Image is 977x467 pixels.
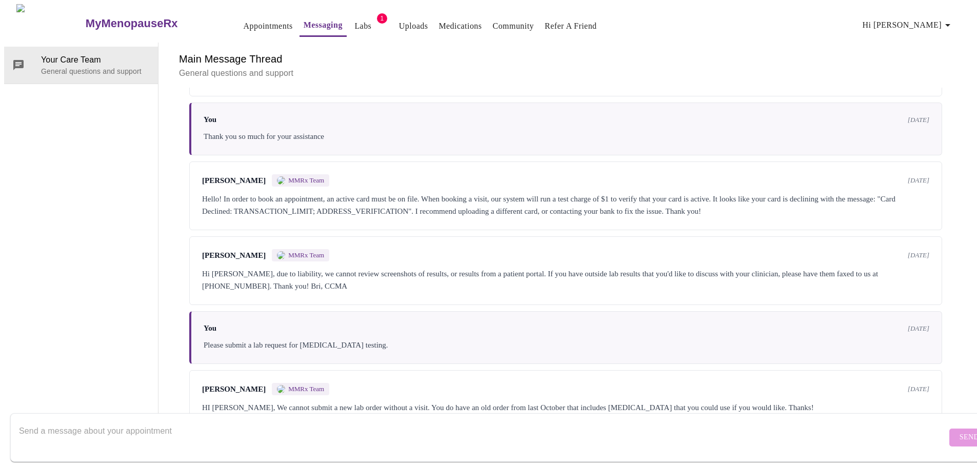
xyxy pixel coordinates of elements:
span: Hi [PERSON_NAME] [863,18,954,32]
span: You [204,115,216,124]
a: MyMenopauseRx [84,6,218,42]
div: Thank you so much for your assistance [204,130,929,143]
textarea: Send a message about your appointment [19,421,947,454]
button: Messaging [300,15,347,37]
img: MMRX [277,176,285,185]
button: Community [489,16,539,36]
span: You [204,324,216,333]
span: [PERSON_NAME] [202,176,266,185]
div: HI [PERSON_NAME], We cannot submit a new lab order without a visit. You do have an old order from... [202,401,929,414]
a: Community [493,19,534,33]
span: [DATE] [908,385,929,393]
span: [DATE] [908,176,929,185]
p: General questions and support [41,66,150,76]
span: MMRx Team [288,176,324,185]
p: General questions and support [179,67,952,79]
span: MMRx Team [288,251,324,259]
button: Hi [PERSON_NAME] [859,15,958,35]
span: [DATE] [908,251,929,259]
button: Labs [347,16,380,36]
span: [PERSON_NAME] [202,251,266,260]
a: Appointments [244,19,293,33]
img: MyMenopauseRx Logo [16,4,84,43]
a: Refer a Friend [545,19,597,33]
img: MMRX [277,251,285,259]
button: Uploads [395,16,432,36]
div: Please submit a lab request for [MEDICAL_DATA] testing. [204,339,929,351]
a: Uploads [399,19,428,33]
div: Hello! In order to book an appointment, an active card must be on file. When booking a visit, our... [202,193,929,217]
a: Labs [354,19,371,33]
span: 1 [377,13,387,24]
button: Appointments [240,16,297,36]
span: [PERSON_NAME] [202,385,266,394]
button: Medications [434,16,486,36]
h3: MyMenopauseRx [86,17,178,30]
button: Refer a Friend [541,16,601,36]
div: Hi [PERSON_NAME], due to liability, we cannot review screenshots of results, or results from a pa... [202,268,929,292]
span: MMRx Team [288,385,324,393]
h6: Main Message Thread [179,51,952,67]
span: [DATE] [908,116,929,124]
a: Messaging [304,18,343,32]
span: [DATE] [908,324,929,333]
img: MMRX [277,385,285,393]
a: Medications [438,19,482,33]
div: Your Care TeamGeneral questions and support [4,47,158,84]
span: Your Care Team [41,54,150,66]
